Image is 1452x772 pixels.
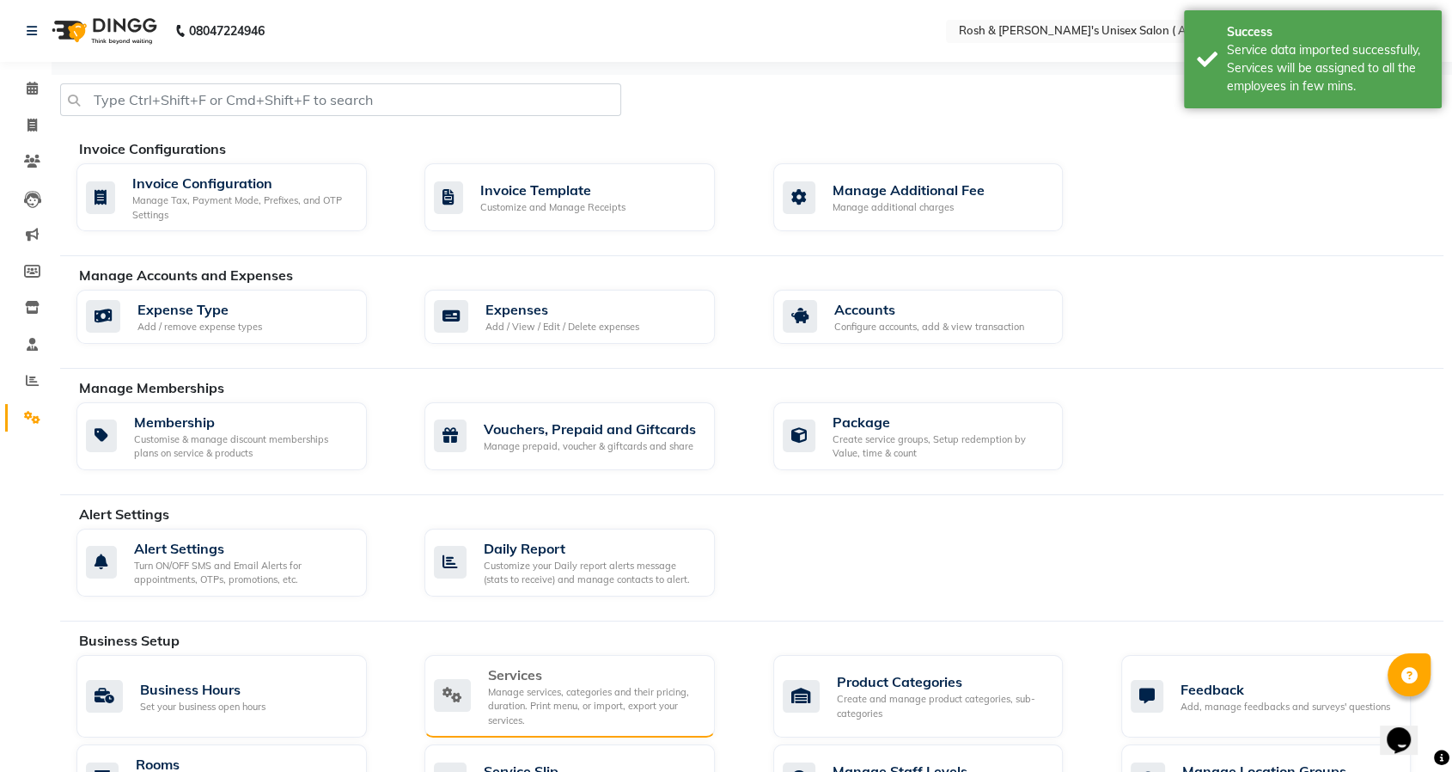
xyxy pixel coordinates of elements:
[773,163,1095,231] a: Manage Additional FeeManage additional charges
[488,665,701,685] div: Services
[44,7,162,55] img: logo
[1181,679,1390,700] div: Feedback
[1227,41,1429,95] div: Service data imported successfully, Services will be assigned to all the employees in few mins.
[833,412,1050,432] div: Package
[485,320,639,334] div: Add / View / Edit / Delete expenses
[76,655,399,738] a: Business HoursSet your business open hours
[134,538,353,559] div: Alert Settings
[484,419,696,439] div: Vouchers, Prepaid and Giftcards
[484,538,701,559] div: Daily Report
[833,432,1050,461] div: Create service groups, Setup redemption by Value, time & count
[76,290,399,344] a: Expense TypeAdd / remove expense types
[484,439,696,454] div: Manage prepaid, voucher & giftcards and share
[1380,703,1435,755] iframe: chat widget
[137,299,262,320] div: Expense Type
[480,180,625,200] div: Invoice Template
[134,432,353,461] div: Customise & manage discount memberships plans on service & products
[132,193,353,222] div: Manage Tax, Payment Mode, Prefixes, and OTP Settings
[132,173,353,193] div: Invoice Configuration
[134,412,353,432] div: Membership
[833,180,985,200] div: Manage Additional Fee
[488,685,701,728] div: Manage services, categories and their pricing, duration. Print menu, or import, export your servi...
[140,679,265,700] div: Business Hours
[833,200,985,215] div: Manage additional charges
[424,529,747,597] a: Daily ReportCustomize your Daily report alerts message (stats to receive) and manage contacts to ...
[424,290,747,344] a: ExpensesAdd / View / Edit / Delete expenses
[834,299,1024,320] div: Accounts
[424,402,747,470] a: Vouchers, Prepaid and GiftcardsManage prepaid, voucher & giftcards and share
[134,559,353,587] div: Turn ON/OFF SMS and Email Alerts for appointments, OTPs, promotions, etc.
[76,402,399,470] a: MembershipCustomise & manage discount memberships plans on service & products
[1227,23,1429,41] div: Success
[76,529,399,597] a: Alert SettingsTurn ON/OFF SMS and Email Alerts for appointments, OTPs, promotions, etc.
[485,299,639,320] div: Expenses
[76,163,399,231] a: Invoice ConfigurationManage Tax, Payment Mode, Prefixes, and OTP Settings
[137,320,262,334] div: Add / remove expense types
[140,700,265,714] div: Set your business open hours
[424,163,747,231] a: Invoice TemplateCustomize and Manage Receipts
[773,655,1095,738] a: Product CategoriesCreate and manage product categories, sub-categories
[837,671,1050,692] div: Product Categories
[189,7,265,55] b: 08047224946
[773,402,1095,470] a: PackageCreate service groups, Setup redemption by Value, time & count
[484,559,701,587] div: Customize your Daily report alerts message (stats to receive) and manage contacts to alert.
[837,692,1050,720] div: Create and manage product categories, sub-categories
[424,655,747,738] a: ServicesManage services, categories and their pricing, duration. Print menu, or import, export yo...
[60,83,621,116] input: Type Ctrl+Shift+F or Cmd+Shift+F to search
[480,200,625,215] div: Customize and Manage Receipts
[834,320,1024,334] div: Configure accounts, add & view transaction
[1121,655,1443,738] a: FeedbackAdd, manage feedbacks and surveys' questions
[1181,700,1390,714] div: Add, manage feedbacks and surveys' questions
[773,290,1095,344] a: AccountsConfigure accounts, add & view transaction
